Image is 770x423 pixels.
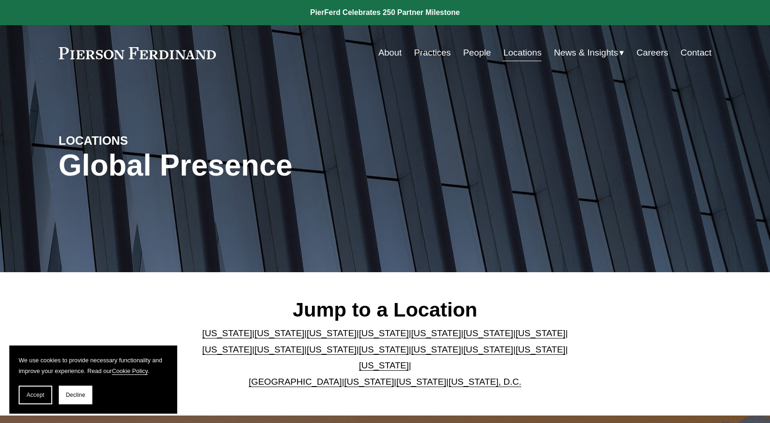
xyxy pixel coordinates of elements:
[411,345,461,354] a: [US_STATE]
[463,328,513,338] a: [US_STATE]
[194,297,576,322] h2: Jump to a Location
[463,44,491,62] a: People
[554,45,618,61] span: News & Insights
[19,355,168,376] p: We use cookies to provide necessary functionality and improve your experience. Read our .
[112,367,148,374] a: Cookie Policy
[515,345,565,354] a: [US_STATE]
[359,345,409,354] a: [US_STATE]
[637,44,668,62] a: Careers
[554,44,624,62] a: folder dropdown
[344,377,394,387] a: [US_STATE]
[378,44,402,62] a: About
[414,44,451,62] a: Practices
[255,345,305,354] a: [US_STATE]
[307,345,357,354] a: [US_STATE]
[255,328,305,338] a: [US_STATE]
[59,133,222,148] h4: LOCATIONS
[249,377,342,387] a: [GEOGRAPHIC_DATA]
[59,148,494,183] h1: Global Presence
[680,44,711,62] a: Contact
[202,345,252,354] a: [US_STATE]
[503,44,541,62] a: Locations
[27,392,44,398] span: Accept
[19,386,52,404] button: Accept
[449,377,521,387] a: [US_STATE], D.C.
[202,328,252,338] a: [US_STATE]
[194,325,576,390] p: | | | | | | | | | | | | | | | | | |
[463,345,513,354] a: [US_STATE]
[396,377,446,387] a: [US_STATE]
[9,345,177,414] section: Cookie banner
[359,360,409,370] a: [US_STATE]
[411,328,461,338] a: [US_STATE]
[307,328,357,338] a: [US_STATE]
[359,328,409,338] a: [US_STATE]
[66,392,85,398] span: Decline
[515,328,565,338] a: [US_STATE]
[59,386,92,404] button: Decline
